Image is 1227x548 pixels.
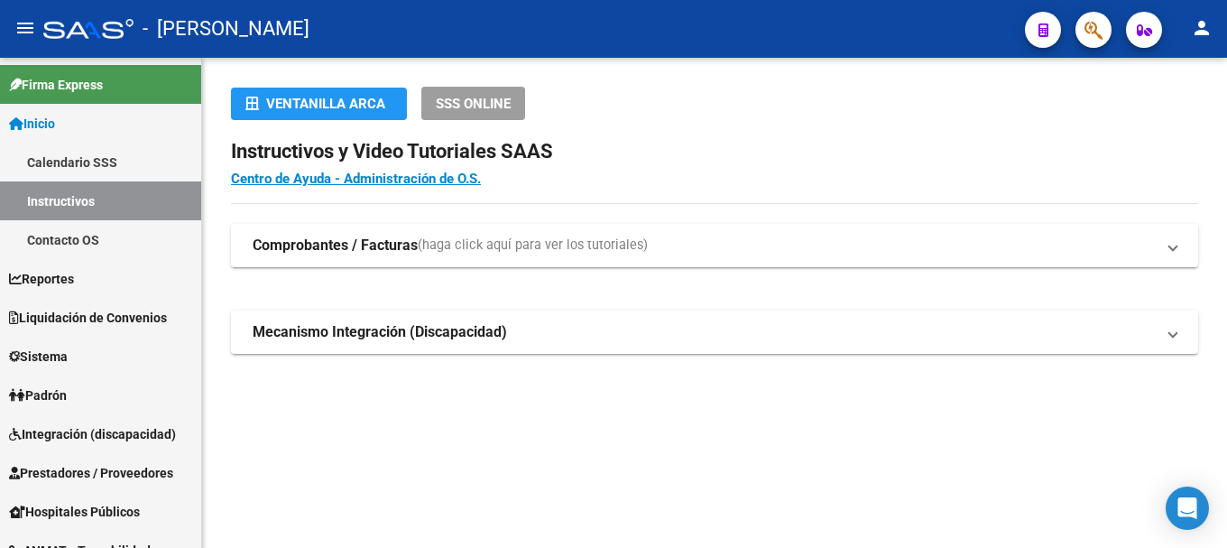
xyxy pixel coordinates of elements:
[231,135,1198,169] h2: Instructivos y Video Tutoriales SAAS
[143,9,309,49] span: - [PERSON_NAME]
[9,308,167,328] span: Liquidación de Convenios
[9,347,68,367] span: Sistema
[253,236,418,255] strong: Comprobantes / Facturas
[421,87,525,120] button: SSS ONLINE
[253,322,507,342] strong: Mecanismo Integración (Discapacidad)
[9,385,67,405] span: Padrón
[231,311,1198,354] mat-expansion-panel-header: Mecanismo Integración (Discapacidad)
[1191,17,1213,39] mat-icon: person
[231,224,1198,267] mat-expansion-panel-header: Comprobantes / Facturas(haga click aquí para ver los tutoriales)
[1166,487,1209,530] div: Open Intercom Messenger
[14,17,36,39] mat-icon: menu
[245,88,392,120] div: Ventanilla ARCA
[9,114,55,134] span: Inicio
[9,75,103,95] span: Firma Express
[9,269,74,289] span: Reportes
[9,424,176,444] span: Integración (discapacidad)
[418,236,648,255] span: (haga click aquí para ver los tutoriales)
[231,171,481,187] a: Centro de Ayuda - Administración de O.S.
[9,463,173,483] span: Prestadores / Proveedores
[9,502,140,522] span: Hospitales Públicos
[436,96,511,112] span: SSS ONLINE
[231,88,407,120] button: Ventanilla ARCA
